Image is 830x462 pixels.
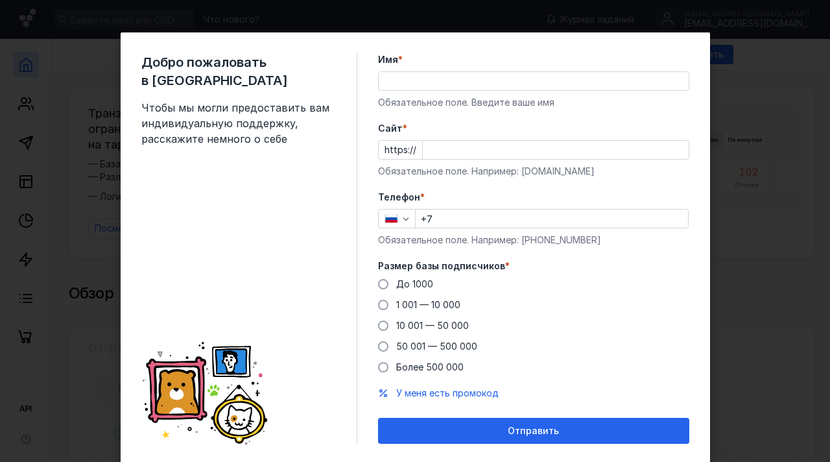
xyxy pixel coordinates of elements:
span: Более 500 000 [396,361,464,372]
span: Телефон [378,191,420,204]
div: Обязательное поле. Например: [PHONE_NUMBER] [378,234,689,247]
button: Отправить [378,418,689,444]
button: У меня есть промокод [396,387,499,400]
span: Чтобы мы могли предоставить вам индивидуальную поддержку, расскажите немного о себе [141,100,336,147]
div: Обязательное поле. Например: [DOMAIN_NAME] [378,165,689,178]
span: 10 001 — 50 000 [396,320,469,331]
span: Cайт [378,122,403,135]
span: До 1000 [396,278,433,289]
span: Отправить [508,426,559,437]
span: Размер базы подписчиков [378,260,505,273]
div: Обязательное поле. Введите ваше имя [378,96,689,109]
span: 1 001 — 10 000 [396,299,460,310]
span: Добро пожаловать в [GEOGRAPHIC_DATA] [141,53,336,90]
span: Имя [378,53,398,66]
span: У меня есть промокод [396,387,499,398]
span: 50 001 — 500 000 [396,341,477,352]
